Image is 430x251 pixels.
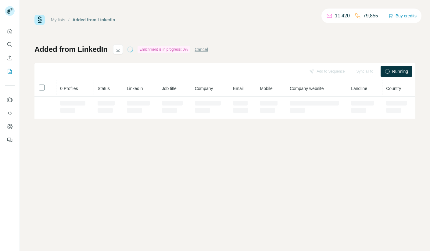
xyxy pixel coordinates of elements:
span: 0 Profiles [60,86,78,91]
span: Email [233,86,244,91]
span: Landline [351,86,367,91]
span: Running [392,68,408,74]
button: Cancel [195,46,208,52]
div: Enrichment is in progress: 0% [138,46,190,53]
img: Surfe Logo [34,15,45,25]
button: Quick start [5,26,15,37]
span: Status [98,86,110,91]
button: My lists [5,66,15,77]
a: My lists [51,17,65,22]
button: Enrich CSV [5,52,15,63]
span: Job title [162,86,177,91]
button: Use Surfe on LinkedIn [5,94,15,105]
span: Country [386,86,401,91]
span: LinkedIn [127,86,143,91]
button: Use Surfe API [5,108,15,119]
span: Company [195,86,213,91]
button: Feedback [5,134,15,145]
li: / [68,17,70,23]
div: Added from LinkedIn [73,17,115,23]
span: Company website [290,86,324,91]
button: Search [5,39,15,50]
button: Dashboard [5,121,15,132]
p: 79,855 [363,12,378,20]
h1: Added from LinkedIn [34,45,108,54]
p: 11,420 [335,12,350,20]
span: Mobile [260,86,272,91]
button: Buy credits [388,12,417,20]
